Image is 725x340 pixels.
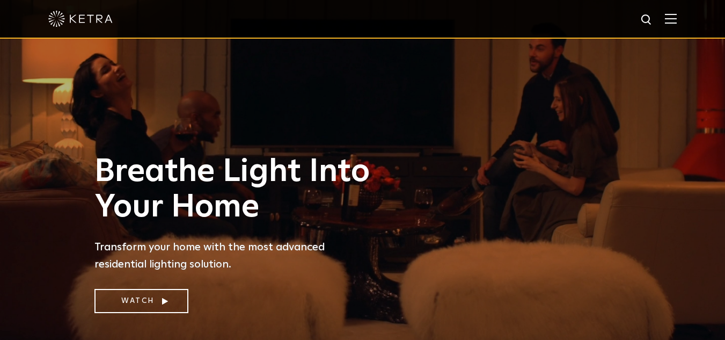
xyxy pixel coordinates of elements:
[665,13,677,24] img: Hamburger%20Nav.svg
[94,289,188,313] a: Watch
[94,154,379,225] h1: Breathe Light Into Your Home
[94,238,379,273] p: Transform your home with the most advanced residential lighting solution.
[48,11,113,27] img: ketra-logo-2019-white
[640,13,654,27] img: search icon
